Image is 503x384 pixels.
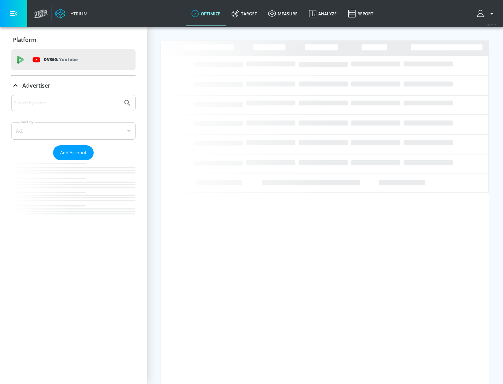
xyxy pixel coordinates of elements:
[44,56,78,64] p: DV360:
[186,1,226,26] a: optimize
[11,76,136,95] div: Advertiser
[342,1,379,26] a: Report
[226,1,263,26] a: Target
[303,1,342,26] a: Analyze
[486,23,496,27] span: v 4.25.2
[59,56,78,63] p: Youtube
[53,145,94,160] button: Add Account
[263,1,303,26] a: measure
[11,49,136,70] div: DV360: Youtube
[11,95,136,228] div: Advertiser
[20,120,35,124] label: Sort By
[11,160,136,228] nav: list of Advertiser
[22,82,50,89] p: Advertiser
[68,10,88,17] div: Atrium
[55,8,88,19] a: Atrium
[60,149,87,157] span: Add Account
[14,98,120,108] input: Search by name
[11,30,136,50] div: Platform
[13,36,36,44] p: Platform
[11,122,136,140] div: A-Z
